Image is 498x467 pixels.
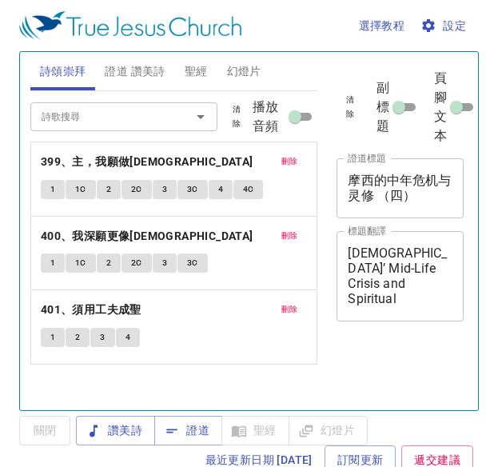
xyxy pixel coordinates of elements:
[281,302,298,317] span: 刪除
[97,180,121,199] button: 2
[162,182,167,197] span: 3
[272,226,308,245] button: 刪除
[97,253,121,273] button: 2
[41,226,256,246] button: 400、我深願更像[DEMOGRAPHIC_DATA]
[41,300,144,320] button: 401、須用工夫成聖
[417,11,472,41] button: 設定
[19,11,241,40] img: True Jesus Church
[41,226,253,246] b: 400、我深願更像[DEMOGRAPHIC_DATA]
[243,182,254,197] span: 4C
[253,98,286,136] span: 播放音頻
[153,253,177,273] button: 3
[106,256,111,270] span: 2
[100,330,105,345] span: 3
[41,180,65,199] button: 1
[162,256,167,270] span: 3
[348,173,452,203] textarea: 摩西的中年危机与灵修 （四）
[376,78,389,136] span: 副標題
[187,182,198,197] span: 3C
[75,256,86,270] span: 1C
[189,106,212,128] button: Open
[106,182,111,197] span: 2
[230,102,243,131] span: 清除
[41,152,256,172] button: 399、主，我願做[DEMOGRAPHIC_DATA]
[50,330,55,345] span: 1
[209,180,233,199] button: 4
[337,90,364,124] button: 清除
[177,180,208,199] button: 3C
[122,180,152,199] button: 2C
[66,328,90,347] button: 2
[346,93,354,122] span: 清除
[434,69,447,146] span: 頁腳文本
[131,256,142,270] span: 2C
[272,300,308,319] button: 刪除
[187,256,198,270] span: 3C
[218,182,223,197] span: 4
[66,180,96,199] button: 1C
[348,245,452,306] textarea: [DEMOGRAPHIC_DATA]’ Mid-Life Crisis and Spiritual Cultivation (4)
[272,152,308,171] button: 刪除
[424,16,466,36] span: 設定
[41,152,253,172] b: 399、主，我願做[DEMOGRAPHIC_DATA]
[185,62,208,82] span: 聖經
[66,253,96,273] button: 1C
[40,62,86,82] span: 詩頌崇拜
[125,330,130,345] span: 4
[116,328,140,347] button: 4
[76,416,155,445] button: 讚美詩
[50,182,55,197] span: 1
[90,328,114,347] button: 3
[177,253,208,273] button: 3C
[41,328,65,347] button: 1
[131,182,142,197] span: 2C
[50,256,55,270] span: 1
[221,100,253,134] button: 清除
[227,62,261,82] span: 幻燈片
[153,180,177,199] button: 3
[359,16,405,36] span: 選擇教程
[89,421,142,441] span: 讚美詩
[122,253,152,273] button: 2C
[167,421,209,441] span: 證道
[105,62,165,82] span: 證道 讚美詩
[41,300,141,320] b: 401、須用工夫成聖
[75,182,86,197] span: 1C
[75,330,80,345] span: 2
[281,229,298,243] span: 刪除
[233,180,264,199] button: 4C
[41,253,65,273] button: 1
[154,416,222,445] button: 證道
[353,11,412,41] button: 選擇教程
[281,154,298,169] span: 刪除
